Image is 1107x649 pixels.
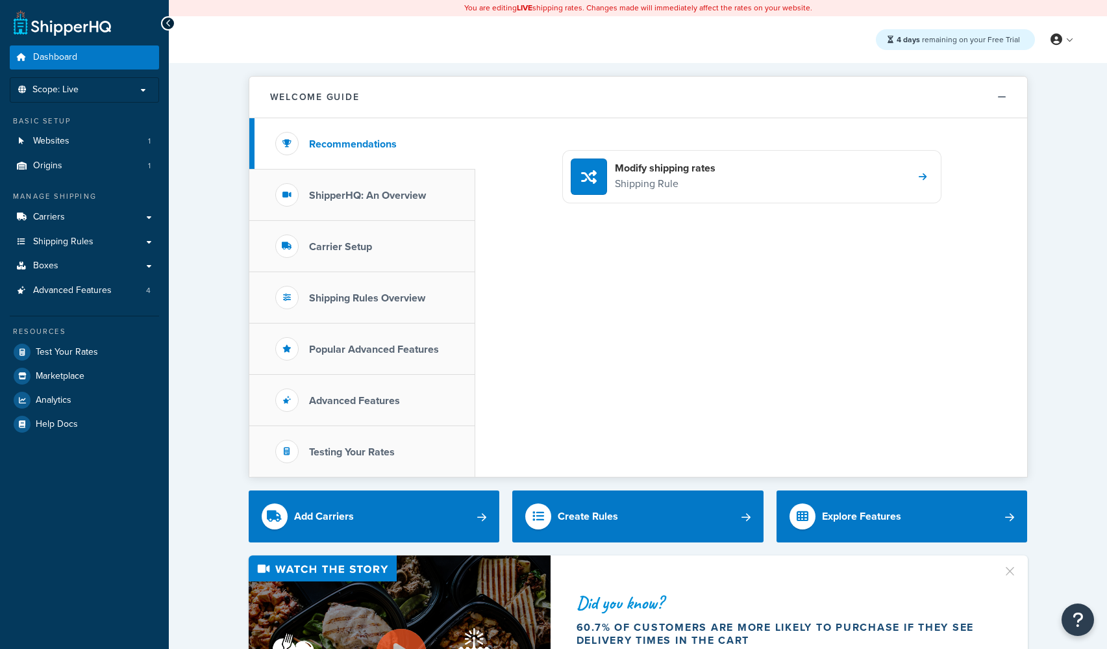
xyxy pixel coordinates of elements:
button: Welcome Guide [249,77,1027,118]
li: Advanced Features [10,279,159,303]
a: Origins1 [10,154,159,178]
a: Websites1 [10,129,159,153]
a: Create Rules [512,490,764,542]
span: Test Your Rates [36,347,98,358]
h3: Recommendations [309,138,397,150]
span: Websites [33,136,69,147]
span: Carriers [33,212,65,223]
h3: Carrier Setup [309,241,372,253]
div: Basic Setup [10,116,159,127]
a: Analytics [10,388,159,412]
b: LIVE [517,2,532,14]
p: Shipping Rule [615,175,715,192]
span: Boxes [33,261,58,272]
h3: Shipping Rules Overview [309,292,425,304]
h2: Welcome Guide [270,92,360,102]
a: Boxes [10,254,159,278]
span: Analytics [36,395,71,406]
div: Did you know? [577,594,987,612]
li: Origins [10,154,159,178]
span: Marketplace [36,371,84,382]
a: Shipping Rules [10,230,159,254]
li: Websites [10,129,159,153]
span: Advanced Features [33,285,112,296]
div: 60.7% of customers are more likely to purchase if they see delivery times in the cart [577,621,987,647]
div: Resources [10,326,159,337]
span: 4 [146,285,151,296]
a: Carriers [10,205,159,229]
button: Open Resource Center [1062,604,1094,636]
a: Help Docs [10,413,159,436]
a: Explore Features [777,490,1028,542]
span: 1 [148,136,151,147]
h3: ShipperHQ: An Overview [309,190,426,201]
h3: Advanced Features [309,395,400,407]
span: Origins [33,160,62,172]
span: Scope: Live [32,84,79,95]
div: Add Carriers [294,507,354,526]
span: Shipping Rules [33,236,93,248]
span: Help Docs [36,419,78,430]
span: Dashboard [33,52,77,63]
span: remaining on your Free Trial [897,34,1020,45]
span: 1 [148,160,151,172]
a: Dashboard [10,45,159,70]
h3: Testing Your Rates [309,446,395,458]
div: Create Rules [558,507,618,526]
a: Advanced Features4 [10,279,159,303]
div: Manage Shipping [10,191,159,202]
a: Marketplace [10,364,159,388]
a: Test Your Rates [10,340,159,364]
a: Add Carriers [249,490,500,542]
h3: Popular Advanced Features [309,344,439,355]
strong: 4 days [897,34,920,45]
h4: Modify shipping rates [615,161,715,175]
div: Explore Features [822,507,901,526]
